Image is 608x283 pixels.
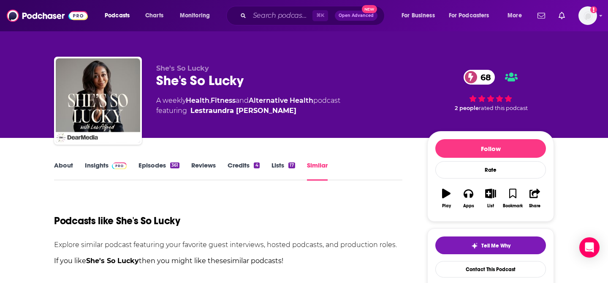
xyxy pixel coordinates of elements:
[54,256,402,267] p: If you like then you might like these similar podcasts !
[54,161,73,181] a: About
[288,162,295,168] div: 17
[250,9,312,22] input: Search podcasts, credits, & more...
[190,106,296,116] a: Lestraundra Johnson
[180,10,210,22] span: Monitoring
[236,96,249,104] span: and
[209,96,211,104] span: ,
[105,10,130,22] span: Podcasts
[435,261,546,278] a: Contact This Podcast
[435,183,457,214] button: Play
[508,10,522,22] span: More
[396,9,445,22] button: open menu
[590,6,597,13] svg: Add a profile image
[156,106,340,116] span: featuring
[254,162,259,168] div: 4
[56,58,140,143] img: She's So Lucky
[156,96,340,116] div: A weekly podcast
[579,237,600,258] div: Open Intercom Messenger
[191,161,216,181] a: Reviews
[472,70,495,85] span: 68
[138,161,179,181] a: Episodes361
[449,10,489,22] span: For Podcasters
[555,8,568,23] a: Show notifications dropdown
[85,161,127,181] a: InsightsPodchaser Pro
[502,183,524,214] button: Bookmark
[140,9,168,22] a: Charts
[524,183,546,214] button: Share
[312,10,328,21] span: ⌘ K
[335,11,377,21] button: Open AdvancedNew
[174,9,221,22] button: open menu
[455,105,479,111] span: 2 people
[427,64,554,117] div: 68 2 peoplerated this podcast
[464,70,495,85] a: 68
[402,10,435,22] span: For Business
[249,96,313,104] a: Alternative Health
[307,161,328,181] a: Similar
[186,96,209,104] a: Health
[54,241,402,249] p: Explore similar podcast featuring your favorite guest interviews, hosted podcasts, and production...
[534,8,548,23] a: Show notifications dropdown
[471,242,478,249] img: tell me why sparkle
[435,139,546,158] button: Follow
[463,203,474,209] div: Apps
[442,203,451,209] div: Play
[479,105,528,111] span: rated this podcast
[99,9,141,22] button: open menu
[435,236,546,254] button: tell me why sparkleTell Me Why
[503,203,523,209] div: Bookmark
[54,214,180,227] h1: Podcasts like She's So Lucky
[443,9,502,22] button: open menu
[578,6,597,25] button: Show profile menu
[271,161,295,181] a: Lists17
[502,9,532,22] button: open menu
[362,5,377,13] span: New
[112,162,127,169] img: Podchaser Pro
[578,6,597,25] img: User Profile
[578,6,597,25] span: Logged in as sophiak
[156,64,209,72] span: She's So Lucky
[7,8,88,24] img: Podchaser - Follow, Share and Rate Podcasts
[529,203,540,209] div: Share
[211,96,236,104] a: Fitness
[170,162,179,168] div: 361
[228,161,259,181] a: Credits4
[481,242,510,249] span: Tell Me Why
[487,203,494,209] div: List
[86,257,139,265] strong: She's So Lucky
[457,183,479,214] button: Apps
[339,14,374,18] span: Open Advanced
[234,6,393,25] div: Search podcasts, credits, & more...
[480,183,502,214] button: List
[435,161,546,179] div: Rate
[145,10,163,22] span: Charts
